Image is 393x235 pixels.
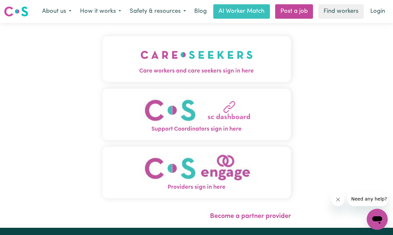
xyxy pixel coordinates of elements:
iframe: Button to launch messaging window [367,209,388,230]
a: Find workers [318,4,364,19]
button: Providers sign in here [102,147,291,198]
span: Providers sign in here [102,183,291,192]
a: Blog [190,4,211,19]
iframe: Close message [331,193,345,206]
a: Become a partner provider [210,213,291,220]
a: Login [366,4,389,19]
button: Care workers and care seekers sign in here [102,36,291,82]
iframe: Message from company [347,192,388,206]
a: Post a job [275,4,313,19]
img: Careseekers logo [4,6,28,17]
a: Careseekers logo [4,4,28,19]
button: How it works [76,5,125,18]
span: Care workers and care seekers sign in here [102,67,291,75]
button: Safety & resources [125,5,190,18]
button: Support Coordinators sign in here [102,89,291,140]
span: Support Coordinators sign in here [102,125,291,134]
a: AI Worker Match [213,4,270,19]
button: About us [38,5,76,18]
